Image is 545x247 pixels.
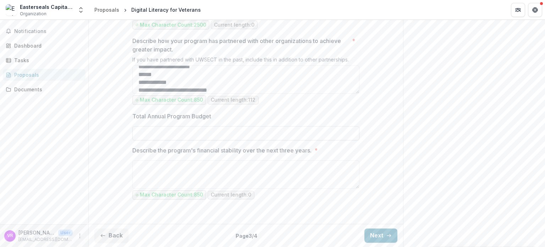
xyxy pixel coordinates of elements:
p: Total Annual Program Budget [132,112,211,120]
a: Tasks [3,54,86,66]
button: Open entity switcher [76,3,86,17]
div: Digital Literacy for Veterans [131,6,201,14]
button: Partners [511,3,525,17]
p: Page 3 / 4 [236,232,257,240]
p: Current length: 112 [211,97,255,103]
div: Documents [14,86,80,93]
button: Get Help [528,3,542,17]
button: Notifications [3,26,86,37]
p: User [58,230,73,236]
button: Back [94,229,128,243]
a: Documents [3,84,86,95]
button: More [76,232,84,240]
p: Max Character Count: 850 [140,192,203,198]
div: Proposals [14,71,80,79]
p: Describe the program's financial stability over the next three years. [132,146,312,155]
div: Dashboard [14,42,80,49]
div: Easterseals Capital Region & [GEOGRAPHIC_DATA], Inc. [20,3,73,11]
button: Next [364,229,397,243]
p: Current length: 0 [211,192,251,198]
div: Tasks [14,57,80,64]
div: Proposals [94,6,119,14]
p: [EMAIL_ADDRESS][DOMAIN_NAME] [18,236,73,243]
a: Proposals [92,5,122,15]
nav: breadcrumb [92,5,204,15]
p: Describe how your program has partnered with other organizations to achieve greater impact. [132,37,349,54]
a: Proposals [3,69,86,81]
p: Current length: 0 [214,22,254,28]
div: Valerie Rodino [7,233,13,238]
img: Easterseals Capital Region & Eastern CT, Inc. [6,4,17,16]
a: Dashboard [3,40,86,52]
span: Notifications [14,28,83,34]
span: Organization [20,11,46,17]
p: Max Character Count: 2500 [140,22,206,28]
div: If you have partnered with UWSECT in the past, include this in addition to other partnerships. [132,57,359,65]
p: Max Character Count: 850 [140,97,203,103]
p: [PERSON_NAME] [18,229,55,236]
